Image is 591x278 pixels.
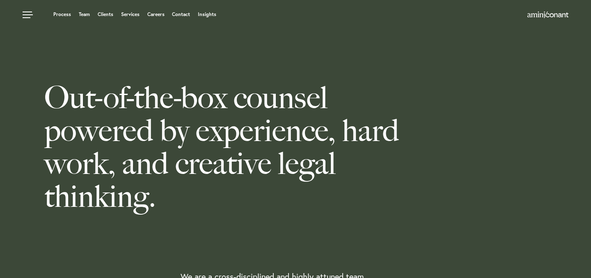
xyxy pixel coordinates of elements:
[79,12,90,17] a: Team
[527,12,568,19] a: Home
[198,12,216,17] a: Insights
[147,12,165,17] a: Careers
[53,12,71,17] a: Process
[527,12,568,18] img: Amini & Conant
[121,12,140,17] a: Services
[98,12,113,17] a: Clients
[172,12,190,17] a: Contact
